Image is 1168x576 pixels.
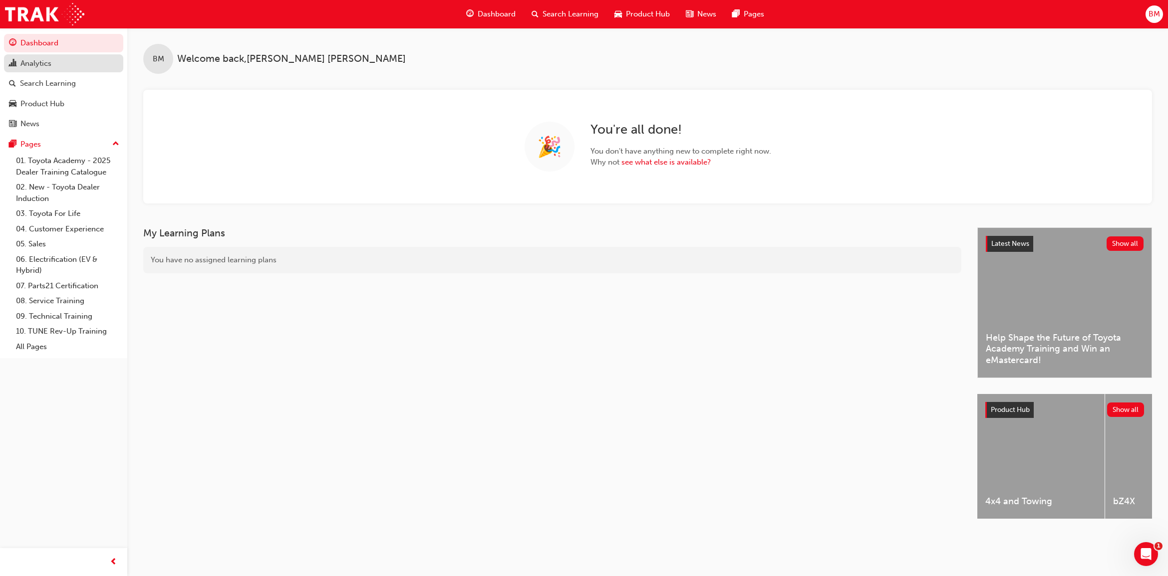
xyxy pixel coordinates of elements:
[20,98,64,110] div: Product Hub
[532,8,539,20] span: search-icon
[614,8,622,20] span: car-icon
[143,227,961,239] h3: My Learning Plans
[543,8,598,20] span: Search Learning
[12,180,123,206] a: 02. New - Toyota Dealer Induction
[20,78,76,89] div: Search Learning
[986,236,1144,252] a: Latest NewsShow all
[697,8,716,20] span: News
[20,139,41,150] div: Pages
[1107,236,1144,251] button: Show all
[590,122,771,138] h2: You're all done!
[9,100,16,109] span: car-icon
[9,79,16,88] span: search-icon
[12,324,123,339] a: 10. TUNE Rev-Up Training
[12,339,123,355] a: All Pages
[606,4,678,24] a: car-iconProduct Hub
[9,140,16,149] span: pages-icon
[4,74,123,93] a: Search Learning
[626,8,670,20] span: Product Hub
[4,95,123,113] a: Product Hub
[466,8,474,20] span: guage-icon
[20,58,51,69] div: Analytics
[524,4,606,24] a: search-iconSearch Learning
[1149,8,1160,20] span: BM
[977,227,1152,378] a: Latest NewsShow allHelp Shape the Future of Toyota Academy Training and Win an eMastercard!
[977,394,1105,519] a: 4x4 and Towing
[590,157,771,168] span: Why not
[153,53,164,65] span: BM
[1146,5,1163,23] button: BM
[732,8,740,20] span: pages-icon
[5,3,84,25] img: Trak
[1107,402,1145,417] button: Show all
[112,138,119,151] span: up-icon
[9,120,16,129] span: news-icon
[458,4,524,24] a: guage-iconDashboard
[478,8,516,20] span: Dashboard
[12,221,123,237] a: 04. Customer Experience
[991,405,1030,414] span: Product Hub
[991,239,1029,248] span: Latest News
[12,309,123,324] a: 09. Technical Training
[20,118,39,130] div: News
[986,332,1144,366] span: Help Shape the Future of Toyota Academy Training and Win an eMastercard!
[537,141,562,153] span: 🎉
[4,135,123,154] button: Pages
[590,146,771,157] span: You don't have anything new to complete right now.
[4,32,123,135] button: DashboardAnalyticsSearch LearningProduct HubNews
[621,158,711,167] a: see what else is available?
[12,206,123,221] a: 03. Toyota For Life
[1134,542,1158,566] iframe: Intercom live chat
[9,59,16,68] span: chart-icon
[12,252,123,278] a: 06. Electrification (EV & Hybrid)
[4,34,123,52] a: Dashboard
[143,247,961,273] div: You have no assigned learning plans
[4,115,123,133] a: News
[1155,542,1163,550] span: 1
[686,8,693,20] span: news-icon
[12,153,123,180] a: 01. Toyota Academy - 2025 Dealer Training Catalogue
[985,496,1097,507] span: 4x4 and Towing
[177,53,406,65] span: Welcome back , [PERSON_NAME] [PERSON_NAME]
[110,556,117,569] span: prev-icon
[985,402,1144,418] a: Product HubShow all
[9,39,16,48] span: guage-icon
[678,4,724,24] a: news-iconNews
[4,54,123,73] a: Analytics
[744,8,764,20] span: Pages
[12,293,123,309] a: 08. Service Training
[724,4,772,24] a: pages-iconPages
[12,236,123,252] a: 05. Sales
[12,278,123,294] a: 07. Parts21 Certification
